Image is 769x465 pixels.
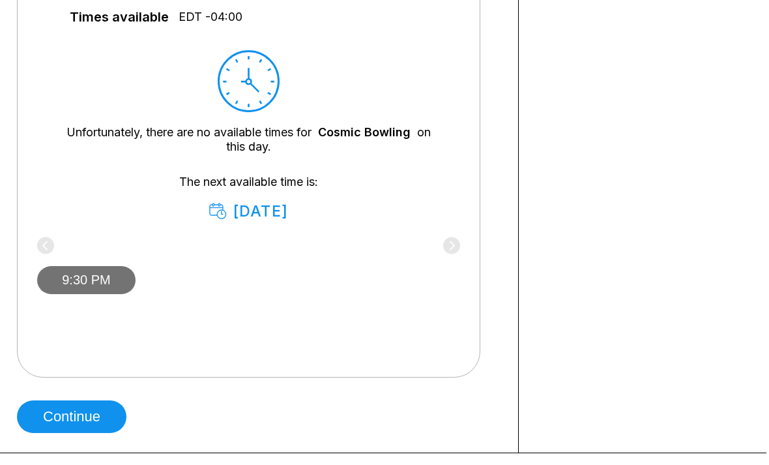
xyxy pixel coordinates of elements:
div: [DATE] [209,202,288,220]
button: 9:30 PM [37,266,136,294]
div: The next available time is: [57,175,441,220]
button: Continue [17,400,126,433]
span: EDT -04:00 [179,10,242,24]
a: Cosmic Bowling [318,125,411,139]
div: Unfortunately, there are no available times for on this day. [57,125,441,154]
span: Times available [70,10,169,24]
